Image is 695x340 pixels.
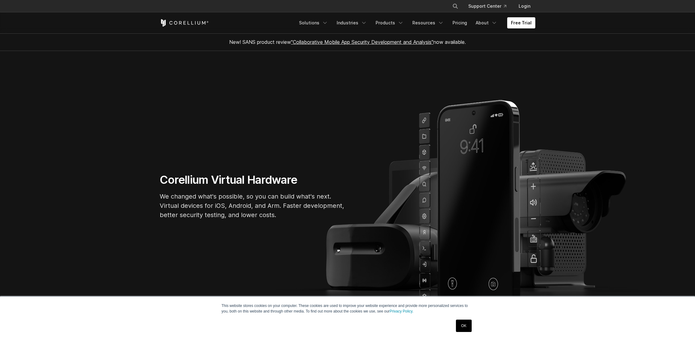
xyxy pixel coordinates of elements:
button: Search [450,1,461,12]
a: Products [372,17,407,28]
div: Navigation Menu [445,1,535,12]
a: Free Trial [507,17,535,28]
a: Privacy Policy. [390,309,413,313]
p: This website stores cookies on your computer. These cookies are used to improve your website expe... [221,303,474,314]
a: "Collaborative Mobile App Security Development and Analysis" [291,39,433,45]
p: We changed what's possible, so you can build what's next. Virtual devices for iOS, Android, and A... [160,192,345,220]
a: Login [514,1,535,12]
a: Resources [409,17,448,28]
a: OK [456,320,472,332]
a: Corellium Home [160,19,209,27]
span: New! SANS product review now available. [229,39,466,45]
a: Pricing [449,17,471,28]
div: Navigation Menu [295,17,535,28]
a: About [472,17,501,28]
a: Solutions [295,17,332,28]
a: Support Center [463,1,511,12]
h1: Corellium Virtual Hardware [160,173,345,187]
a: Industries [333,17,371,28]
